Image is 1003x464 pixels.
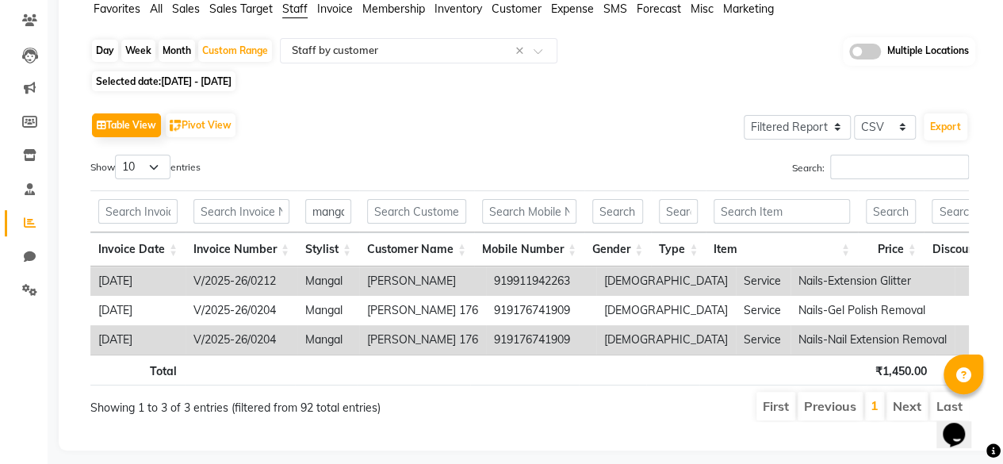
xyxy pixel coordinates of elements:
[596,325,736,355] td: [DEMOGRAPHIC_DATA]
[637,2,681,16] span: Forecast
[691,2,714,16] span: Misc
[596,267,736,296] td: [DEMOGRAPHIC_DATA]
[161,75,232,87] span: [DATE] - [DATE]
[186,267,297,296] td: V/2025-26/0212
[736,296,791,325] td: Service
[282,2,308,16] span: Staff
[121,40,155,62] div: Week
[584,232,651,267] th: Gender: activate to sort column ascending
[90,267,186,296] td: [DATE]
[435,2,482,16] span: Inventory
[924,232,999,267] th: Discount: activate to sort column ascending
[359,232,474,267] th: Customer Name: activate to sort column ascending
[92,113,161,137] button: Table View
[92,40,118,62] div: Day
[186,296,297,325] td: V/2025-26/0204
[932,199,991,224] input: Search Discount
[871,397,879,413] a: 1
[317,2,353,16] span: Invoice
[659,199,698,224] input: Search Type
[90,355,185,385] th: Total
[297,325,359,355] td: Mangal
[186,232,297,267] th: Invoice Number: activate to sort column ascending
[492,2,542,16] span: Customer
[515,43,529,59] span: Clear all
[305,199,351,224] input: Search Stylist
[359,325,486,355] td: [PERSON_NAME] 176
[90,296,186,325] td: [DATE]
[858,232,925,267] th: Price: activate to sort column ascending
[791,296,955,325] td: Nails-Gel Polish Removal
[150,2,163,16] span: All
[172,2,200,16] span: Sales
[209,2,273,16] span: Sales Target
[297,296,359,325] td: Mangal
[486,325,596,355] td: 919176741909
[830,155,969,179] input: Search:
[714,199,850,224] input: Search Item
[592,199,643,224] input: Search Gender
[482,199,576,224] input: Search Mobile Number
[486,267,596,296] td: 919911942263
[936,401,987,448] iframe: chat widget
[866,199,917,224] input: Search Price
[170,120,182,132] img: pivot.png
[474,232,584,267] th: Mobile Number: activate to sort column ascending
[297,232,359,267] th: Stylist: activate to sort column ascending
[186,325,297,355] td: V/2025-26/0204
[706,232,858,267] th: Item: activate to sort column ascending
[92,71,235,91] span: Selected date:
[596,296,736,325] td: [DEMOGRAPHIC_DATA]
[367,199,466,224] input: Search Customer Name
[887,44,969,59] span: Multiple Locations
[90,232,186,267] th: Invoice Date: activate to sort column ascending
[98,199,178,224] input: Search Invoice Date
[90,390,442,416] div: Showing 1 to 3 of 3 entries (filtered from 92 total entries)
[723,2,774,16] span: Marketing
[736,267,791,296] td: Service
[90,325,186,355] td: [DATE]
[166,113,235,137] button: Pivot View
[359,296,486,325] td: [PERSON_NAME] 176
[651,232,706,267] th: Type: activate to sort column ascending
[736,325,791,355] td: Service
[792,155,969,179] label: Search:
[791,325,955,355] td: Nails-Nail Extension Removal
[115,155,170,179] select: Showentries
[94,2,140,16] span: Favorites
[159,40,195,62] div: Month
[924,113,967,140] button: Export
[486,296,596,325] td: 919176741909
[791,267,955,296] td: Nails-Extension Glitter
[603,2,627,16] span: SMS
[362,2,425,16] span: Membership
[297,267,359,296] td: Mangal
[359,267,486,296] td: [PERSON_NAME]
[198,40,272,62] div: Custom Range
[193,199,289,224] input: Search Invoice Number
[90,155,201,179] label: Show entries
[867,355,935,385] th: ₹1,450.00
[551,2,594,16] span: Expense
